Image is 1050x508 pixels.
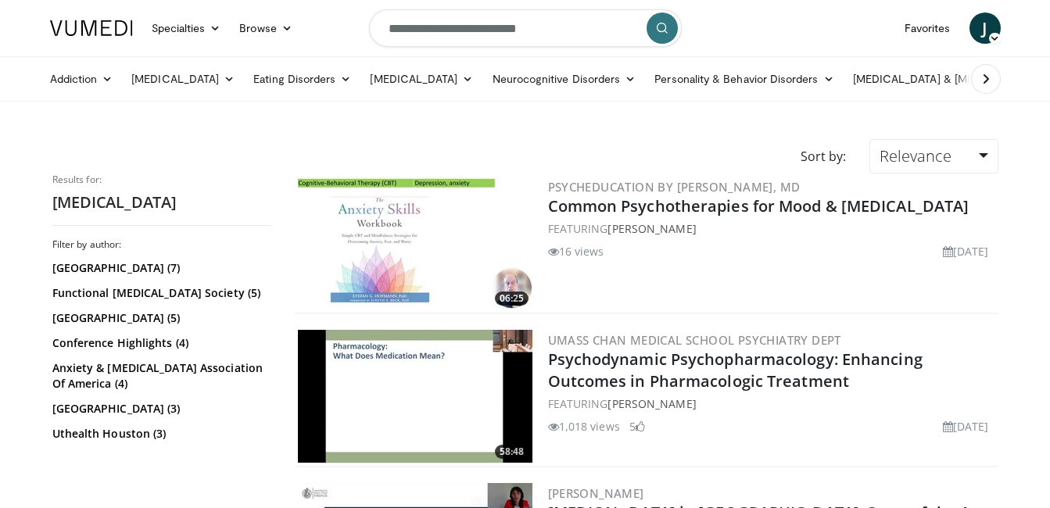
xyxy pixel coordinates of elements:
a: Uthealth Houston (3) [52,426,267,442]
a: 58:48 [298,330,532,463]
div: FEATURING [548,220,995,237]
a: 06:25 [298,177,532,309]
a: Favorites [895,13,960,44]
a: Conference Highlights (4) [52,335,267,351]
img: VuMedi Logo [50,20,133,36]
a: Browse [230,13,302,44]
a: Specialties [142,13,231,44]
span: Relevance [880,145,951,166]
a: Common Psychotherapies for Mood & [MEDICAL_DATA] [548,195,969,216]
a: Eating Disorders [244,63,360,95]
span: 06:25 [495,292,529,306]
a: UMass Chan Medical School Psychiatry Dept [548,332,841,348]
a: PsychEducation by [PERSON_NAME], MD [548,179,801,195]
p: Results for: [52,174,271,186]
li: [DATE] [943,418,989,435]
li: [DATE] [943,243,989,259]
a: Relevance [869,139,998,174]
a: [PERSON_NAME] [607,396,696,411]
a: [PERSON_NAME] [548,485,644,501]
img: ef47d554-0293-470f-ba79-58ae9af43ffe.300x170_q85_crop-smart_upscale.jpg [298,177,532,309]
a: Anxiety & [MEDICAL_DATA] Association Of America (4) [52,360,267,392]
a: [MEDICAL_DATA] [360,63,482,95]
img: b0a4ee33-73bb-4204-b391-ff765a2511b8.300x170_q85_crop-smart_upscale.jpg [298,330,532,463]
a: J [969,13,1001,44]
li: 16 views [548,243,604,259]
div: FEATURING [548,395,995,412]
a: Personality & Behavior Disorders [645,63,843,95]
h2: [MEDICAL_DATA] [52,192,271,213]
div: Sort by: [789,139,858,174]
a: [GEOGRAPHIC_DATA] (3) [52,401,267,417]
a: [GEOGRAPHIC_DATA] (7) [52,260,267,276]
a: [GEOGRAPHIC_DATA] (5) [52,310,267,326]
h3: Filter by author: [52,238,271,251]
a: Functional [MEDICAL_DATA] Society (5) [52,285,267,301]
li: 5 [629,418,645,435]
a: Addiction [41,63,123,95]
a: [MEDICAL_DATA] [122,63,244,95]
input: Search topics, interventions [369,9,682,47]
a: [PERSON_NAME] [607,221,696,236]
a: Psychodynamic Psychopharmacology: Enhancing Outcomes in Pharmacologic Treatment [548,349,923,392]
a: Neurocognitive Disorders [483,63,646,95]
li: 1,018 views [548,418,620,435]
span: 58:48 [495,445,529,459]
